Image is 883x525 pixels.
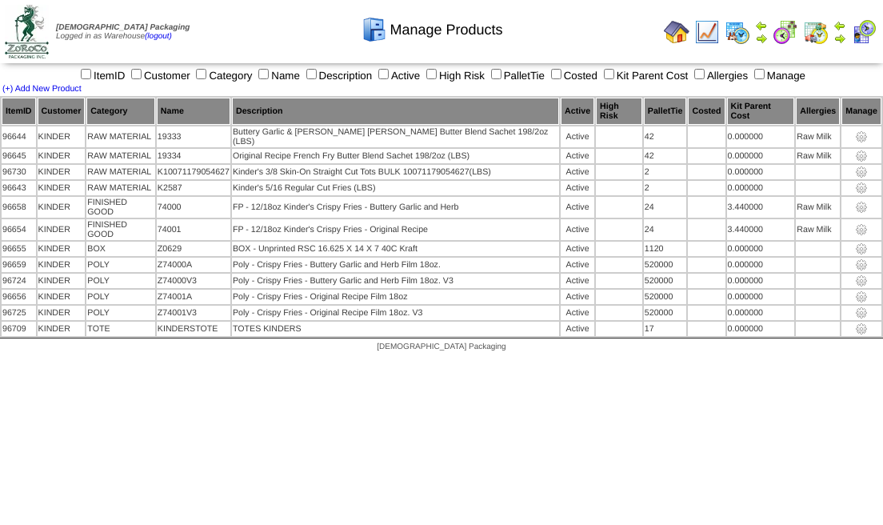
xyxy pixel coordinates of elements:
[725,19,750,45] img: calendarprod.gif
[157,126,230,147] td: 19333
[157,149,230,163] td: 19334
[157,306,230,320] td: Z74001V3
[855,150,868,162] img: settings.gif
[644,306,687,320] td: 520000
[796,126,840,147] td: Raw Milk
[727,98,795,125] th: Kit Parent Cost
[128,70,190,82] label: Customer
[727,197,795,218] td: 3.440000
[561,225,593,234] div: Active
[232,274,559,288] td: Poly - Crispy Fries - Buttery Garlic and Herb Film 18oz. V3
[855,223,868,236] img: settings.gif
[727,322,795,336] td: 0.000000
[644,274,687,288] td: 520000
[2,126,36,147] td: 96644
[561,151,593,161] div: Active
[694,19,720,45] img: line_graph.gif
[727,290,795,304] td: 0.000000
[855,291,868,303] img: settings.gif
[157,274,230,288] td: Z74000V3
[855,323,868,335] img: settings.gif
[727,306,795,320] td: 0.000000
[796,149,840,163] td: Raw Milk
[86,242,155,256] td: BOX
[196,69,206,79] input: Category
[38,219,86,240] td: KINDER
[841,98,881,125] th: Manage
[157,165,230,179] td: K10071179054627
[193,70,252,82] label: Category
[561,132,593,142] div: Active
[38,290,86,304] td: KINDER
[751,70,805,82] label: Manage
[362,17,387,42] img: cabinet.gif
[2,181,36,195] td: 96643
[86,197,155,218] td: FINISHED GOOD
[855,275,868,287] img: settings.gif
[688,98,725,125] th: Costed
[56,23,190,41] span: Logged in as Warehouse
[727,219,795,240] td: 3.440000
[38,165,86,179] td: KINDER
[232,126,559,147] td: Buttery Garlic & [PERSON_NAME] [PERSON_NAME] Butter Blend Sachet 198/2oz (LBS)
[694,69,705,79] input: Allergies
[38,258,86,272] td: KINDER
[86,149,155,163] td: RAW MATERIAL
[773,19,798,45] img: calendarblend.gif
[833,19,846,32] img: arrowleft.gif
[727,242,795,256] td: 0.000000
[131,69,142,79] input: Customer
[232,306,559,320] td: Poly - Crispy Fries - Original Recipe Film 18oz. V3
[2,84,82,94] a: (+) Add New Product
[232,149,559,163] td: Original Recipe French Fry Butter Blend Sachet 198/2oz (LBS)
[38,322,86,336] td: KINDER
[2,322,36,336] td: 96709
[86,258,155,272] td: POLY
[38,306,86,320] td: KINDER
[81,69,91,79] input: ItemID
[2,290,36,304] td: 96656
[2,219,36,240] td: 96654
[491,69,501,79] input: PalletTie
[232,197,559,218] td: FP - 12/18oz Kinder's Crispy Fries - Buttery Garlic and Herb
[2,149,36,163] td: 96645
[855,307,868,319] img: settings.gif
[644,219,687,240] td: 24
[855,182,868,194] img: settings.gif
[157,197,230,218] td: 74000
[2,98,36,125] th: ItemID
[157,181,230,195] td: K2587
[2,274,36,288] td: 96724
[548,70,597,82] label: Costed
[157,322,230,336] td: KINDERSTOTE
[38,126,86,147] td: KINDER
[644,242,687,256] td: 1120
[596,98,642,125] th: High Risk
[38,181,86,195] td: KINDER
[855,166,868,178] img: settings.gif
[561,260,593,270] div: Active
[644,258,687,272] td: 520000
[561,292,593,302] div: Active
[86,126,155,147] td: RAW MATERIAL
[727,181,795,195] td: 0.000000
[755,19,768,32] img: arrowleft.gif
[561,183,593,193] div: Active
[157,242,230,256] td: Z0629
[78,70,125,82] label: ItemID
[561,276,593,286] div: Active
[2,242,36,256] td: 96655
[551,69,561,79] input: Costed
[754,69,765,79] input: Manage
[38,98,86,125] th: Customer
[306,69,317,79] input: Description
[604,69,614,79] input: Kit Parent Cost
[561,98,594,125] th: Active
[255,70,300,82] label: Name
[232,219,559,240] td: FP - 12/18oz Kinder's Crispy Fries - Original Recipe
[157,98,230,125] th: Name
[145,32,172,41] a: (logout)
[803,19,829,45] img: calendarinout.gif
[86,290,155,304] td: POLY
[86,181,155,195] td: RAW MATERIAL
